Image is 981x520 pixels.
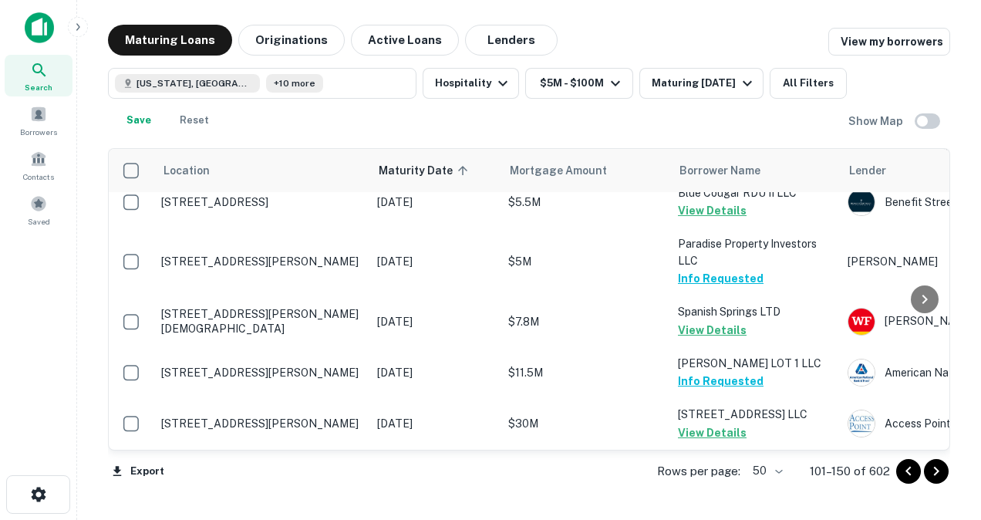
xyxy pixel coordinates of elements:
button: Go to previous page [896,459,921,484]
p: [DATE] [377,364,493,381]
button: Active Loans [351,25,459,56]
button: Originations [238,25,345,56]
p: [STREET_ADDRESS][PERSON_NAME] [161,417,362,431]
p: [PERSON_NAME] LOT 1 LLC [678,355,832,372]
p: [DATE] [377,415,493,432]
p: [STREET_ADDRESS] LLC [678,406,832,423]
button: Save your search to get updates of matches that match your search criteria. [114,105,163,136]
button: Go to next page [924,459,949,484]
div: Maturing [DATE] [652,74,757,93]
img: capitalize-icon.png [25,12,54,43]
button: View Details [678,201,747,220]
span: Contacts [23,171,54,183]
a: Search [5,55,72,96]
img: picture [848,360,875,386]
span: Maturity Date [379,161,473,180]
span: [US_STATE], [GEOGRAPHIC_DATA] [137,76,252,90]
button: [US_STATE], [GEOGRAPHIC_DATA]+10 more [108,68,416,99]
p: $5M [508,253,662,270]
button: Reset [170,105,219,136]
button: View Details [678,424,747,442]
div: 50 [747,460,785,482]
p: 101–150 of 602 [810,462,890,481]
span: Location [163,161,210,180]
img: picture [848,309,875,335]
button: Maturing [DATE] [639,68,764,99]
p: $5.5M [508,194,662,211]
p: [STREET_ADDRESS][PERSON_NAME] [161,366,362,380]
img: picture [848,410,875,437]
button: Lenders [465,25,558,56]
p: Blue Cougar RDU II LLC [678,184,832,201]
button: View Details [678,321,747,339]
button: Hospitality [423,68,519,99]
a: Saved [5,189,72,231]
span: Borrowers [20,126,57,138]
th: Mortgage Amount [501,149,670,192]
span: +10 more [274,76,315,90]
p: Rows per page: [657,462,740,481]
p: $11.5M [508,364,662,381]
p: [DATE] [377,253,493,270]
p: Spanish Springs LTD [678,303,832,320]
span: Search [25,81,52,93]
img: picture [848,189,875,215]
iframe: Chat Widget [904,347,981,421]
button: Export [108,460,168,483]
a: Borrowers [5,100,72,141]
span: Lender [849,161,886,180]
p: [DATE] [377,313,493,330]
a: Contacts [5,144,72,186]
button: Maturing Loans [108,25,232,56]
p: [STREET_ADDRESS][PERSON_NAME][DEMOGRAPHIC_DATA] [161,307,362,335]
p: $7.8M [508,313,662,330]
p: $30M [508,415,662,432]
button: $5M - $100M [525,68,633,99]
button: Info Requested [678,372,764,390]
a: View my borrowers [828,28,950,56]
span: Mortgage Amount [510,161,627,180]
span: Saved [28,215,50,228]
th: Borrower Name [670,149,840,192]
th: Maturity Date [369,149,501,192]
p: Paradise Property Investors LLC [678,235,832,269]
p: [STREET_ADDRESS] [161,195,362,209]
h6: Show Map [848,113,905,130]
p: [STREET_ADDRESS][PERSON_NAME] [161,255,362,268]
th: Location [153,149,369,192]
button: Info Requested [678,269,764,288]
p: [DATE] [377,194,493,211]
span: Borrower Name [679,161,760,180]
button: All Filters [770,68,847,99]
